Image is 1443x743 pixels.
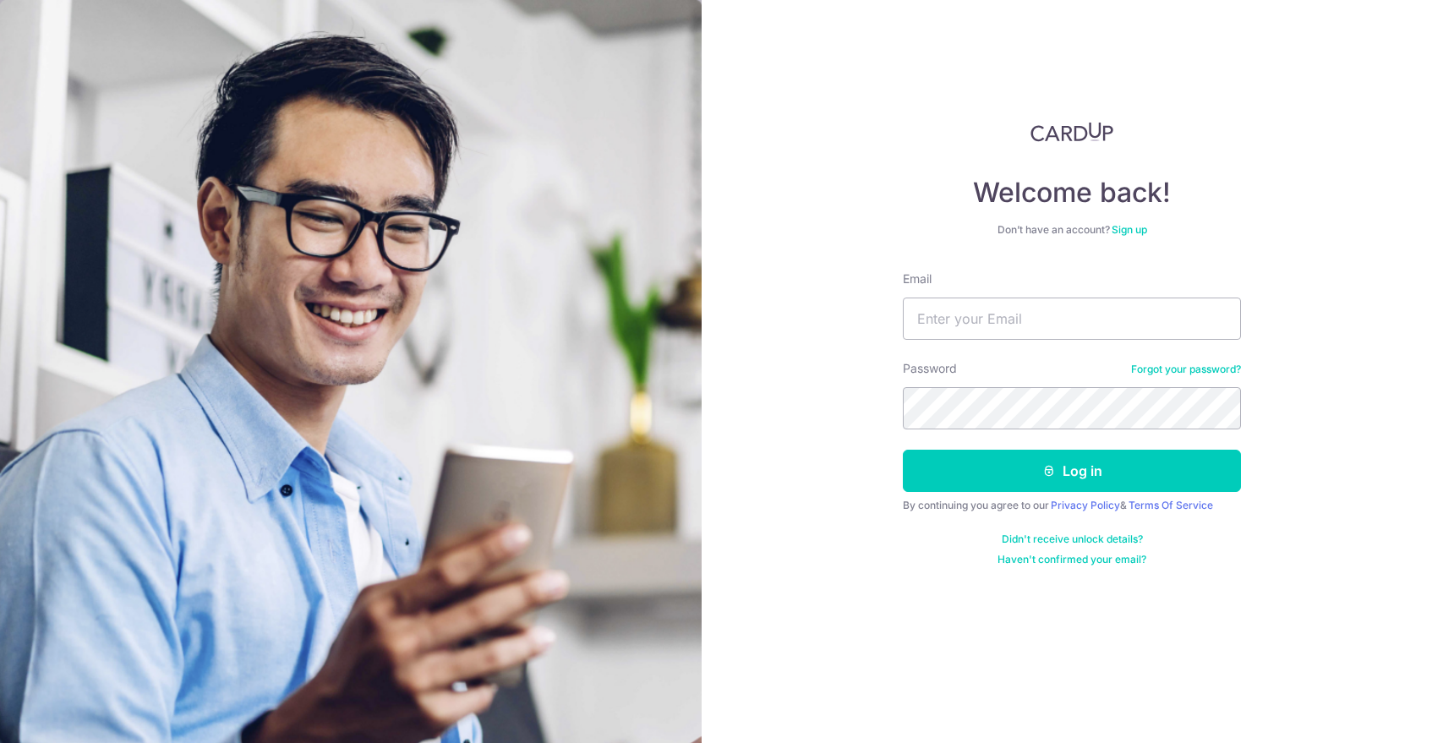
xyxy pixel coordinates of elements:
[1051,499,1120,511] a: Privacy Policy
[903,499,1241,512] div: By continuing you agree to our &
[998,553,1146,566] a: Haven't confirmed your email?
[1129,499,1213,511] a: Terms Of Service
[903,450,1241,492] button: Log in
[903,223,1241,237] div: Don’t have an account?
[1002,533,1143,546] a: Didn't receive unlock details?
[903,270,932,287] label: Email
[903,360,957,377] label: Password
[1030,122,1113,142] img: CardUp Logo
[1131,363,1241,376] a: Forgot your password?
[903,298,1241,340] input: Enter your Email
[1112,223,1147,236] a: Sign up
[903,176,1241,210] h4: Welcome back!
